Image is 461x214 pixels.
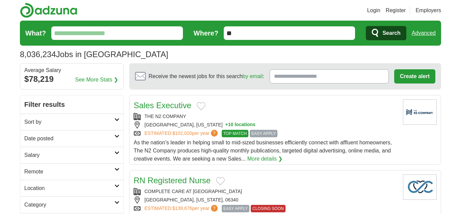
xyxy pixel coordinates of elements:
[403,174,437,200] img: Company logo
[24,135,114,143] h2: Date posted
[134,176,211,185] a: RN Registered Nurse
[247,155,283,163] a: More details ❯
[20,196,124,213] a: Category
[75,76,118,84] a: See More Stats ❯
[172,206,192,211] span: $139,676
[403,99,437,125] img: Company logo
[382,26,400,40] span: Search
[20,163,124,180] a: Remote
[24,184,114,192] h2: Location
[20,130,124,147] a: Date posted
[250,130,277,137] span: EASY APPLY
[134,101,191,110] a: Sales Executive
[24,168,114,176] h2: Remote
[197,102,206,110] button: Add to favorite jobs
[394,69,435,84] button: Create alert
[144,130,219,137] a: ESTIMATED:$102,020per year?
[225,121,228,128] span: +
[134,113,398,120] div: THE N2 COMPANY
[172,130,192,136] span: $102,020
[243,73,263,79] a: by email
[148,72,264,80] span: Receive the newest jobs for this search :
[211,205,218,212] span: ?
[194,28,218,38] label: Where?
[24,73,119,85] div: $78,219
[25,28,46,38] label: What?
[415,6,441,15] a: Employers
[20,50,168,59] h1: Jobs in [GEOGRAPHIC_DATA]
[366,26,406,40] button: Search
[24,68,119,73] div: Average Salary
[20,180,124,196] a: Location
[216,177,225,185] button: Add to favorite jobs
[20,95,124,114] h2: Filter results
[222,130,248,137] span: TOP MATCH
[134,140,392,162] span: As the nation’s leader in helping small to mid-sized businesses efficiently connect with affluent...
[20,147,124,163] a: Salary
[225,121,255,128] button: +10 locations
[211,130,218,137] span: ?
[24,151,114,159] h2: Salary
[134,196,398,204] div: [GEOGRAPHIC_DATA], [US_STATE], 06340
[386,6,406,15] a: Register
[367,6,380,15] a: Login
[20,114,124,130] a: Sort by
[134,121,398,128] div: [GEOGRAPHIC_DATA], [US_STATE]
[134,188,398,195] div: COMPLETE CARE AT [GEOGRAPHIC_DATA]
[144,205,219,212] a: ESTIMATED:$139,676per year?
[20,3,77,18] img: Adzuna logo
[20,48,56,61] span: 8,036,234
[222,205,249,212] span: EASY APPLY
[24,201,114,209] h2: Category
[251,205,286,212] span: CLOSING SOON
[412,26,436,40] a: Advanced
[24,118,114,126] h2: Sort by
